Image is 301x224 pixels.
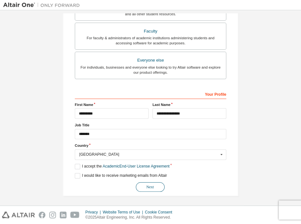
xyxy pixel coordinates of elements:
[75,143,226,148] label: Country
[103,164,169,168] a: Academic End-User License Agreement
[145,210,176,215] div: Cookie Consent
[136,182,165,192] button: Next
[2,212,35,218] img: altair_logo.svg
[60,212,66,218] img: linkedin.svg
[79,65,222,75] div: For individuals, businesses and everyone else looking to try Altair software and explore our prod...
[75,89,226,99] div: Your Profile
[152,102,226,107] label: Last Name
[75,102,149,107] label: First Name
[79,153,218,156] div: [GEOGRAPHIC_DATA]
[3,2,83,8] img: Altair One
[75,123,226,128] label: Job Title
[103,210,145,215] div: Website Terms of Use
[70,212,80,218] img: youtube.svg
[85,215,176,220] p: © 2025 Altair Engineering, Inc. All Rights Reserved.
[79,56,222,65] div: Everyone else
[39,212,45,218] img: facebook.svg
[79,35,222,46] div: For faculty & administrators of academic institutions administering students and accessing softwa...
[79,27,222,36] div: Faculty
[85,210,103,215] div: Privacy
[75,164,169,169] label: I accept the
[75,173,167,178] label: I would like to receive marketing emails from Altair
[49,212,56,218] img: instagram.svg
